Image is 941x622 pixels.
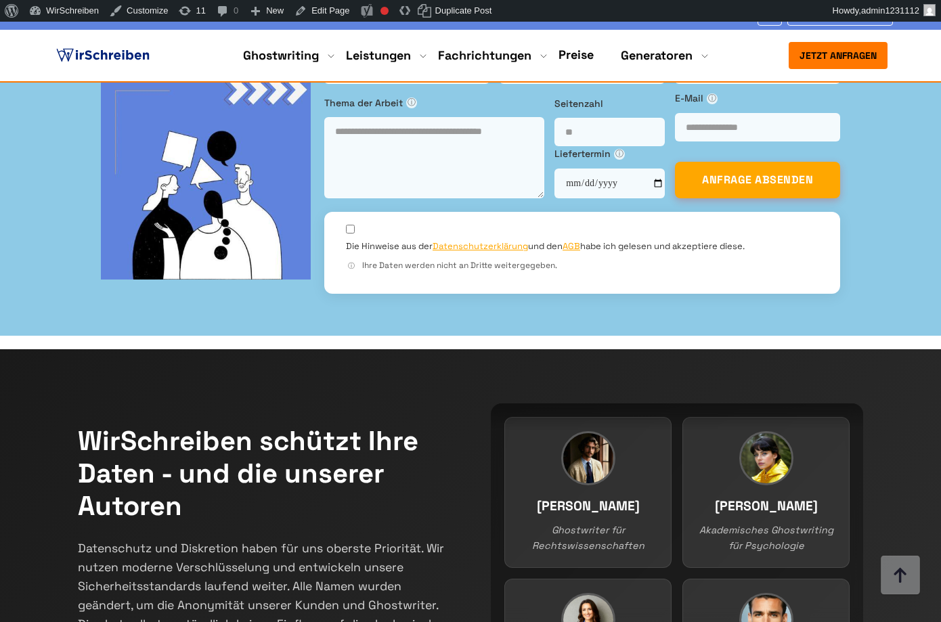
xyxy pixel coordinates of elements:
a: Preise [559,47,594,62]
img: button top [880,556,921,596]
label: E-Mail [675,91,840,106]
a: Datenschutzerklärung [433,240,528,252]
a: AGB [563,240,580,252]
h3: [PERSON_NAME] [697,487,835,508]
a: Fachrichtungen [438,47,531,64]
label: Liefertermin [554,146,665,161]
a: Leistungen [346,47,411,64]
a: Generatoren [621,47,693,64]
div: Ihre Daten werden nicht an Dritte weitergegeben. [346,259,818,272]
img: bg [101,70,311,280]
span: ⓘ [406,97,417,108]
label: Seitenzahl [554,96,665,111]
span: ⓘ [346,261,357,271]
img: logo ghostwriter-österreich [53,45,152,66]
label: Thema der Arbeit [324,95,544,110]
h3: [PERSON_NAME] [519,487,657,508]
label: Die Hinweise aus der und den habe ich gelesen und akzeptiere diese. [346,240,745,252]
span: ⓘ [707,93,718,104]
a: Ghostwriting [243,47,319,64]
div: Focus keyphrase not set [380,7,389,15]
span: ⓘ [614,149,625,160]
span: admin1231112 [861,5,919,16]
h2: WirSchreiben schützt Ihre Daten - und die unserer Autoren [78,425,450,523]
button: ANFRAGE ABSENDEN [675,162,840,198]
button: Jetzt anfragen [789,42,888,69]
